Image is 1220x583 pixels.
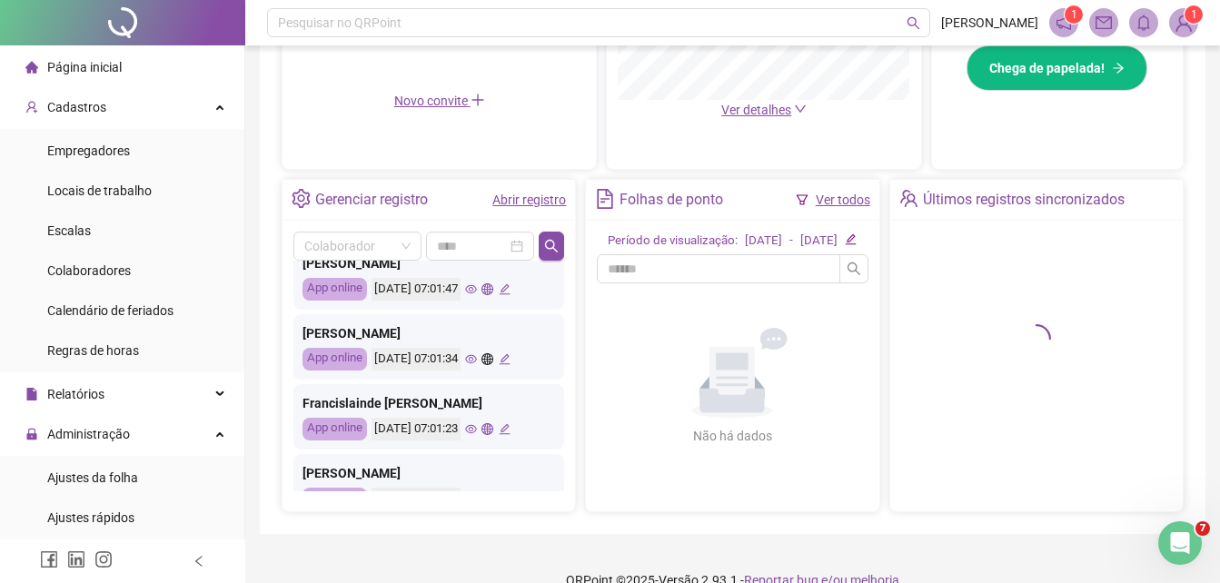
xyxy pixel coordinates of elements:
[499,353,511,365] span: edit
[303,418,367,440] div: App online
[499,283,511,295] span: edit
[25,61,38,74] span: home
[47,427,130,441] span: Administração
[471,93,485,107] span: plus
[303,348,367,371] div: App online
[47,303,174,318] span: Calendário de feriados
[1065,5,1083,24] sup: 1
[608,232,738,251] div: Período de visualização:
[1071,8,1077,21] span: 1
[40,550,58,568] span: facebook
[492,193,566,207] a: Abrir registro
[796,193,808,206] span: filter
[923,184,1125,215] div: Últimos registros sincronizados
[94,550,113,568] span: instagram
[394,94,485,108] span: Novo convite
[847,262,861,276] span: search
[315,184,428,215] div: Gerenciar registro
[1158,521,1202,565] iframe: Intercom live chat
[303,488,367,510] div: App online
[1019,321,1054,356] span: loading
[1056,15,1072,31] span: notification
[47,343,139,358] span: Regras de horas
[193,555,205,568] span: left
[481,423,493,435] span: global
[721,103,791,117] span: Ver detalhes
[25,388,38,400] span: file
[303,323,555,343] div: [PERSON_NAME]
[721,103,807,117] a: Ver detalhes down
[899,189,918,208] span: team
[303,393,555,413] div: Francislainde [PERSON_NAME]
[303,253,555,273] div: [PERSON_NAME]
[372,278,461,301] div: [DATE] 07:01:47
[47,100,106,114] span: Cadastros
[465,283,477,295] span: eye
[1191,8,1197,21] span: 1
[47,263,131,278] span: Colaboradores
[47,223,91,238] span: Escalas
[372,418,461,440] div: [DATE] 07:01:23
[595,189,614,208] span: file-text
[907,16,920,30] span: search
[544,239,559,253] span: search
[47,470,138,485] span: Ajustes da folha
[789,232,793,251] div: -
[47,387,104,401] span: Relatórios
[372,488,461,510] div: [DATE] 07:00:41
[941,13,1038,33] span: [PERSON_NAME]
[47,510,134,525] span: Ajustes rápidos
[816,193,870,207] a: Ver todos
[1195,521,1210,536] span: 7
[499,423,511,435] span: edit
[745,232,782,251] div: [DATE]
[47,60,122,74] span: Página inicial
[465,423,477,435] span: eye
[25,101,38,114] span: user-add
[1112,62,1125,74] span: arrow-right
[303,463,555,483] div: [PERSON_NAME]
[800,232,838,251] div: [DATE]
[989,58,1105,78] span: Chega de papelada!
[292,189,311,208] span: setting
[67,550,85,568] span: linkedin
[303,278,367,301] div: App online
[47,143,130,158] span: Empregadores
[794,103,807,115] span: down
[47,183,152,198] span: Locais de trabalho
[1096,15,1112,31] span: mail
[481,353,493,365] span: global
[649,426,816,446] div: Não há dados
[845,233,857,245] span: edit
[481,283,493,295] span: global
[25,428,38,440] span: lock
[1170,9,1197,36] img: 89704
[1136,15,1152,31] span: bell
[620,184,723,215] div: Folhas de ponto
[372,348,461,371] div: [DATE] 07:01:34
[465,353,477,365] span: eye
[967,45,1147,91] button: Chega de papelada!
[1185,5,1203,24] sup: Atualize o seu contato no menu Meus Dados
